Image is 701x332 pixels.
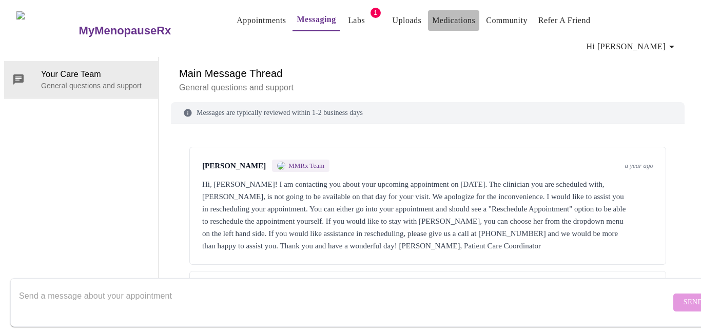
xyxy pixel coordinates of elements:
img: MyMenopauseRx Logo [16,11,77,50]
span: Your Care Team [41,68,150,81]
h6: Main Message Thread [179,65,676,82]
span: a year ago [625,162,653,170]
textarea: Send a message about your appointment [19,286,671,319]
button: Uploads [388,10,426,31]
a: MyMenopauseRx [77,13,212,49]
button: Hi [PERSON_NAME] [582,36,682,57]
a: Community [486,13,528,28]
a: Appointments [237,13,286,28]
p: General questions and support [179,82,676,94]
button: Messaging [293,9,340,31]
a: Refer a Friend [538,13,591,28]
a: Uploads [393,13,422,28]
p: General questions and support [41,81,150,91]
button: Appointments [232,10,290,31]
span: 1 [371,8,381,18]
img: MMRX [277,162,285,170]
a: Messaging [297,12,336,27]
span: MMRx Team [288,162,324,170]
div: Your Care TeamGeneral questions and support [4,61,158,98]
button: Medications [428,10,479,31]
h3: MyMenopauseRx [79,24,171,37]
div: Hi, [PERSON_NAME]! I am contacting you about your upcoming appointment on [DATE]. The clinician y... [202,178,653,252]
span: Hi [PERSON_NAME] [587,40,678,54]
button: Refer a Friend [534,10,595,31]
div: Messages are typically reviewed within 1-2 business days [171,102,685,124]
a: Medications [432,13,475,28]
button: Labs [340,10,373,31]
button: Community [482,10,532,31]
span: [PERSON_NAME] [202,162,266,170]
a: Labs [348,13,365,28]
